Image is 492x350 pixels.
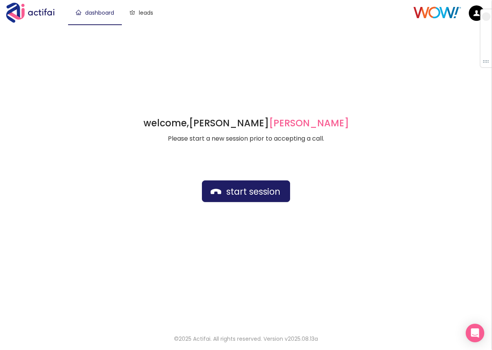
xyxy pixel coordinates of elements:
strong: [PERSON_NAME] [189,117,349,129]
h1: welcome, [143,117,349,129]
div: Open Intercom Messenger [466,324,484,342]
img: Actifai Logo [6,3,62,23]
button: start session [202,180,290,202]
img: Client Logo [413,7,461,19]
a: leads [130,9,153,17]
span: [PERSON_NAME] [269,117,349,129]
img: default.png [469,5,484,21]
p: Please start a new session prior to accepting a call. [143,134,349,143]
a: dashboard [76,9,114,17]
